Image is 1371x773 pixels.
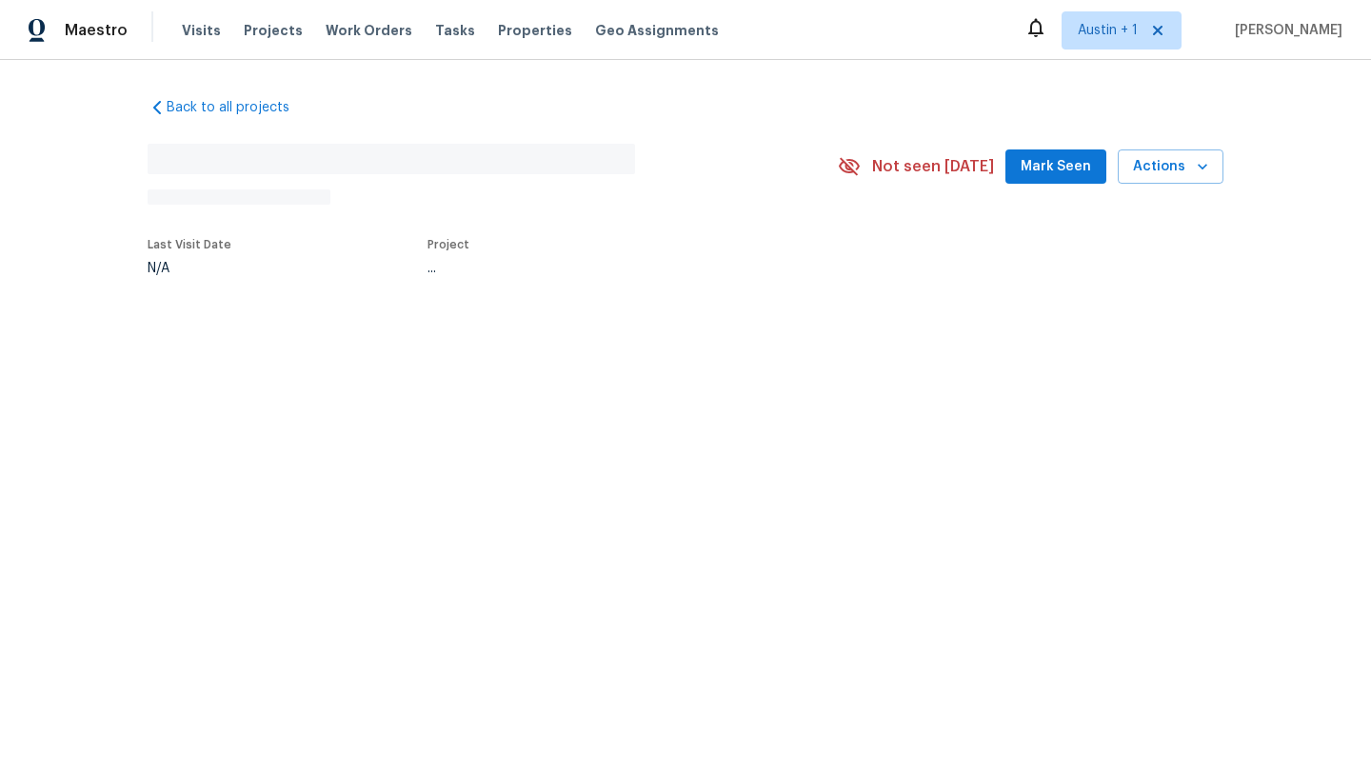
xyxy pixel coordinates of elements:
[148,262,231,275] div: N/A
[427,239,469,250] span: Project
[182,21,221,40] span: Visits
[1078,21,1138,40] span: Austin + 1
[427,262,793,275] div: ...
[244,21,303,40] span: Projects
[148,239,231,250] span: Last Visit Date
[65,21,128,40] span: Maestro
[435,24,475,37] span: Tasks
[498,21,572,40] span: Properties
[872,157,994,176] span: Not seen [DATE]
[1005,149,1106,185] button: Mark Seen
[148,98,330,117] a: Back to all projects
[1118,149,1223,185] button: Actions
[595,21,719,40] span: Geo Assignments
[1227,21,1342,40] span: [PERSON_NAME]
[1133,155,1208,179] span: Actions
[1021,155,1091,179] span: Mark Seen
[326,21,412,40] span: Work Orders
